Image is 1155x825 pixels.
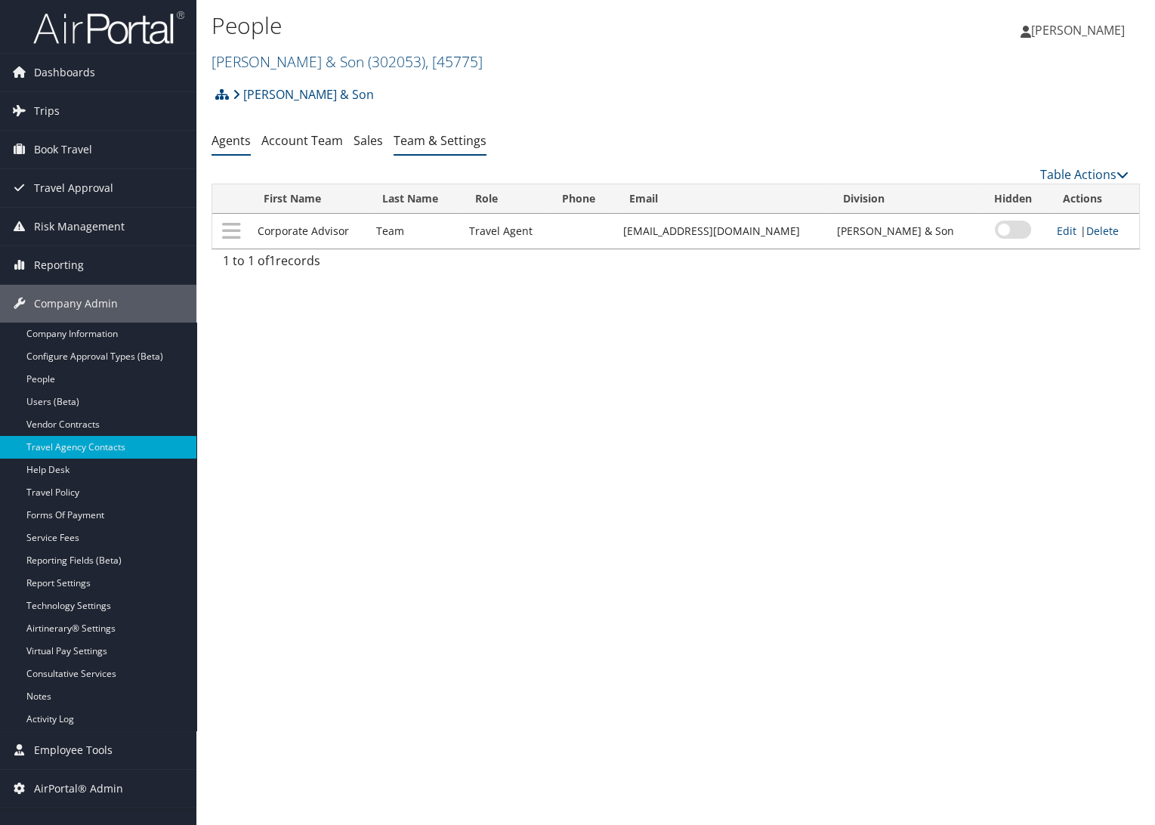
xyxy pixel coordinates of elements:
td: | [1049,214,1139,249]
th: Last Name [369,184,461,214]
span: Travel Approval [34,169,113,207]
span: ( 302053 ) [368,51,425,72]
th: : activate to sort column descending [212,184,250,214]
th: First Name [250,184,369,214]
th: Phone [548,184,616,214]
span: [PERSON_NAME] [1031,22,1125,39]
a: Table Actions [1040,166,1129,183]
th: Division [829,184,977,214]
td: Corporate Advisor [250,214,369,249]
td: Team [369,214,461,249]
span: Company Admin [34,285,118,323]
span: 1 [269,252,276,269]
a: Account Team [261,132,343,149]
span: Book Travel [34,131,92,168]
span: Reporting [34,246,84,284]
th: Email [616,184,829,214]
a: Edit [1057,224,1076,238]
span: , [ 45775 ] [425,51,483,72]
a: Team & Settings [394,132,486,149]
span: Risk Management [34,208,125,246]
th: Actions [1049,184,1139,214]
td: [PERSON_NAME] & Son [829,214,977,249]
img: airportal-logo.png [33,10,184,45]
h1: People [212,10,830,42]
span: Employee Tools [34,731,113,769]
td: [EMAIL_ADDRESS][DOMAIN_NAME] [616,214,829,249]
a: [PERSON_NAME] [1021,8,1140,53]
th: Hidden [977,184,1049,214]
span: AirPortal® Admin [34,770,123,808]
a: Delete [1086,224,1119,238]
a: Sales [354,132,383,149]
a: Agents [212,132,251,149]
span: Dashboards [34,54,95,91]
div: 1 to 1 of records [223,252,432,277]
th: Role [462,184,549,214]
a: [PERSON_NAME] & Son [233,79,374,110]
td: Travel Agent [462,214,549,249]
a: [PERSON_NAME] & Son [212,51,483,72]
span: Trips [34,92,60,130]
